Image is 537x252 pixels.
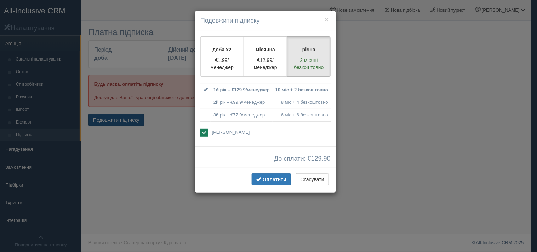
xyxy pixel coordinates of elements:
[292,46,326,53] p: річна
[273,109,331,121] td: 6 міс + 6 безкоштовно
[200,16,331,25] h4: Подовжити підписку
[212,130,250,135] span: [PERSON_NAME]
[248,57,283,71] p: €12.99/менеджер
[252,173,291,185] button: Оплатити
[248,46,283,53] p: місячна
[211,109,273,121] td: 3й рік – €77.9/менеджер
[273,96,331,109] td: 8 міс + 4 безкоштовно
[273,84,331,96] td: 10 міс + 2 безкоштовно
[263,177,286,182] span: Оплатити
[325,16,329,23] button: ×
[211,96,273,109] td: 2й рік – €99.9/менеджер
[205,46,239,53] p: доба x2
[211,84,273,96] td: 1й рік – €129.9/менеджер
[311,155,331,162] span: 129.90
[296,173,329,185] button: Скасувати
[292,57,326,71] p: 2 місяці безкоштовно
[205,57,239,71] p: €1.99/менеджер
[274,155,331,162] span: До сплати: €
